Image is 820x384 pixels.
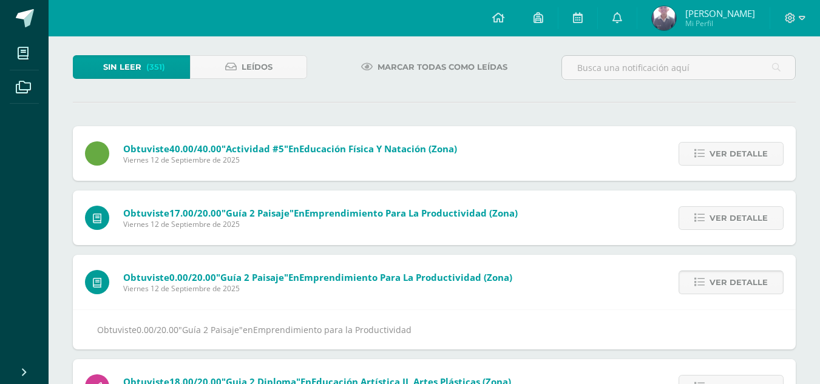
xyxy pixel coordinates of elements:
[222,143,288,155] span: "Actividad #5"
[97,322,771,337] div: Obtuviste en
[169,271,216,283] span: 0.00/20.00
[73,55,190,79] a: Sin leer(351)
[222,207,294,219] span: "Guía 2 Paisaje"
[299,271,512,283] span: Emprendimiento para la Productividad (Zona)
[346,55,523,79] a: Marcar todas como leídas
[103,56,141,78] span: Sin leer
[178,324,243,335] span: "Guía 2 Paisaje"
[123,155,457,165] span: Viernes 12 de Septiembre de 2025
[685,18,755,29] span: Mi Perfil
[378,56,507,78] span: Marcar todas como leídas
[652,6,676,30] img: 44d28ed5550c7205a0737361d72a6add.png
[146,56,165,78] span: (351)
[710,271,768,294] span: Ver detalle
[710,143,768,165] span: Ver detalle
[253,324,412,335] span: Emprendimiento para la Productividad
[190,55,307,79] a: Leídos
[123,143,457,155] span: Obtuviste en
[710,207,768,229] span: Ver detalle
[123,271,512,283] span: Obtuviste en
[123,283,512,294] span: Viernes 12 de Septiembre de 2025
[169,143,222,155] span: 40.00/40.00
[137,324,178,335] span: 0.00/20.00
[562,56,795,79] input: Busca una notificación aquí
[123,219,518,229] span: Viernes 12 de Septiembre de 2025
[216,271,288,283] span: "Guía 2 Paisaje"
[305,207,518,219] span: Emprendimiento para la Productividad (Zona)
[685,7,755,19] span: [PERSON_NAME]
[242,56,273,78] span: Leídos
[123,207,518,219] span: Obtuviste en
[169,207,222,219] span: 17.00/20.00
[299,143,457,155] span: Educación Física y Natación (Zona)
